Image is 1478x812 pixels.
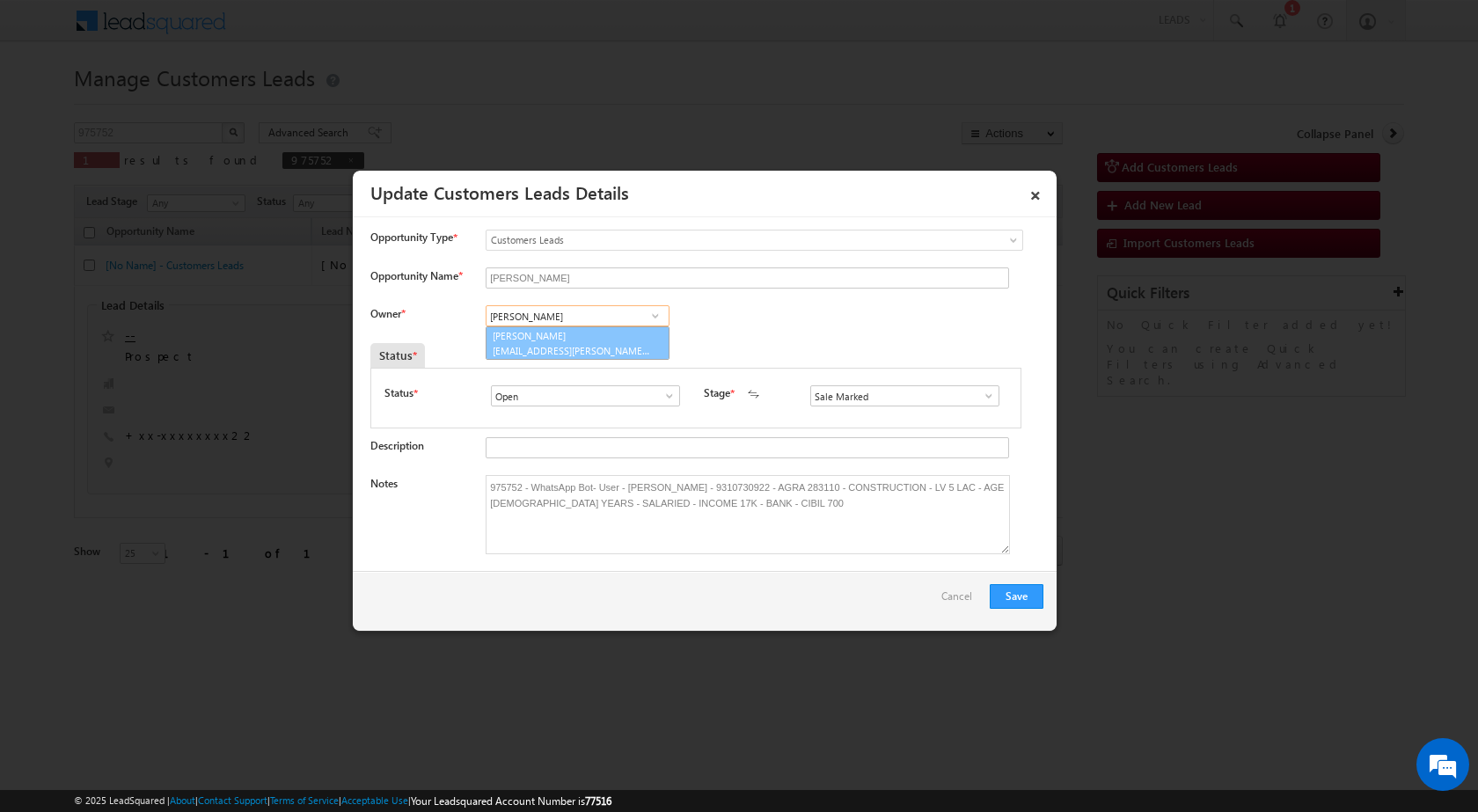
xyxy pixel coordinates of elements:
[370,439,424,452] label: Description
[654,387,676,405] a: Show All Items
[198,794,267,806] a: Contact Support
[644,307,666,325] a: Show All Items
[585,794,611,808] span: 77516
[493,344,651,357] span: [EMAIL_ADDRESS][PERSON_NAME][DOMAIN_NAME]
[370,230,453,245] span: Opportunity Type
[270,794,339,806] a: Terms of Service
[941,584,981,618] a: Cancel
[74,793,611,809] span: © 2025 LeadSquared | | | | |
[704,385,730,401] label: Stage
[370,179,629,204] a: Update Customers Leads Details
[341,794,408,806] a: Acceptable Use
[370,269,462,282] label: Opportunity Name
[491,385,680,406] input: Type to Search
[990,584,1043,609] button: Save
[810,385,999,406] input: Type to Search
[289,9,331,51] div: Minimize live chat window
[384,385,413,401] label: Status
[486,326,669,360] a: [PERSON_NAME]
[239,542,319,566] em: Start Chat
[370,307,405,320] label: Owner
[487,232,951,248] span: Customers Leads
[370,343,425,368] div: Status
[370,477,398,490] label: Notes
[486,305,669,326] input: Type to Search
[23,163,321,527] textarea: Type your message and hit 'Enter'
[170,794,195,806] a: About
[30,92,74,115] img: d_60004797649_company_0_60004797649
[1021,177,1050,208] a: ×
[973,387,995,405] a: Show All Items
[411,794,611,808] span: Your Leadsquared Account Number is
[486,230,1023,251] a: Customers Leads
[91,92,296,115] div: Chat with us now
